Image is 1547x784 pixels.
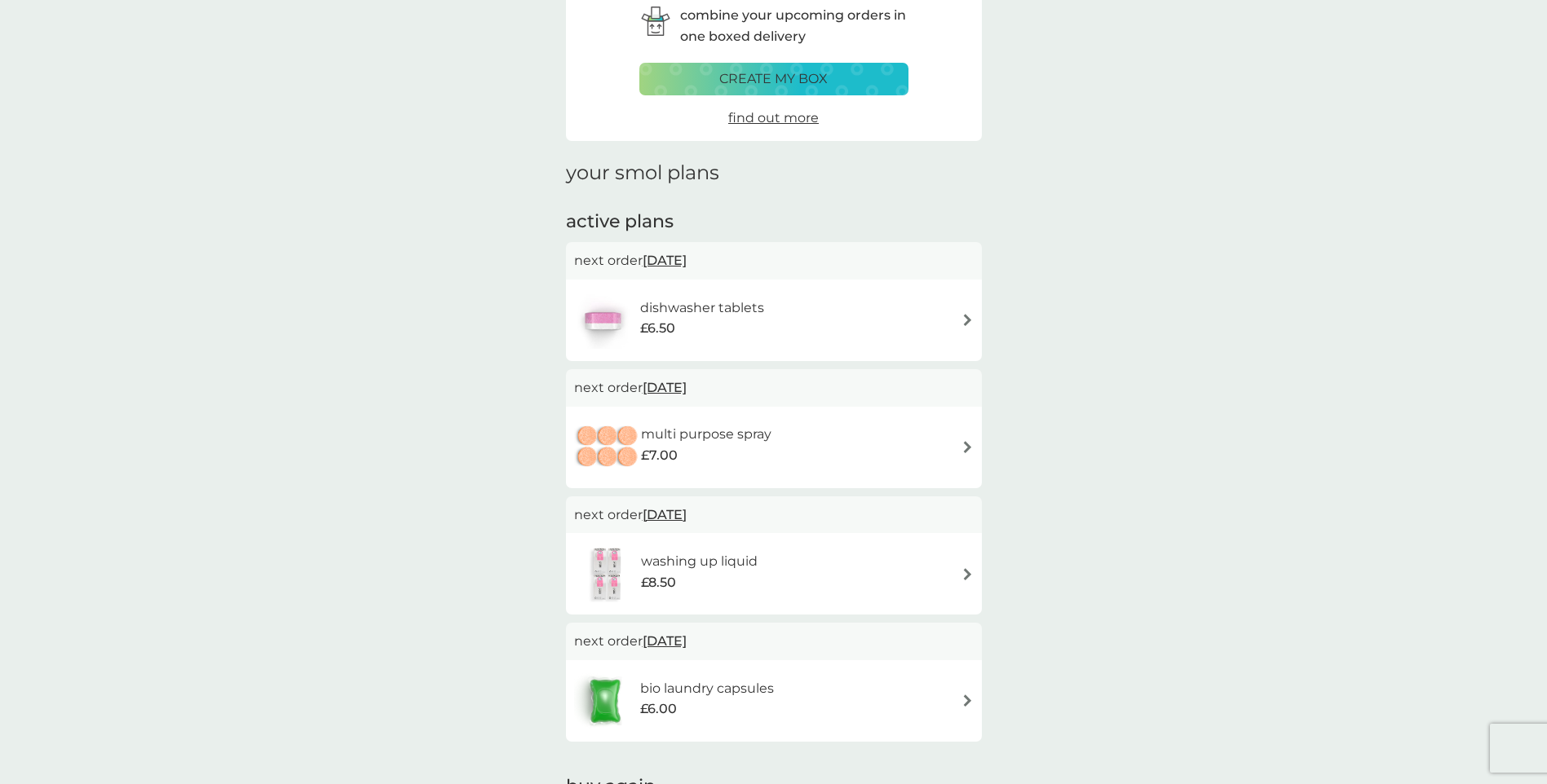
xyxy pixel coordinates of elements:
p: create my box [719,68,828,90]
h6: multi purpose spray [641,424,771,445]
span: £7.00 [641,445,678,466]
p: combine your upcoming orders in one boxed delivery [680,5,908,46]
span: [DATE] [643,625,687,657]
h1: your smol plans [566,161,982,185]
button: create my box [639,63,908,95]
p: next order [574,504,974,526]
a: find out more [728,108,819,129]
img: washing up liquid [574,545,641,602]
h6: washing up liquid [641,551,758,572]
h6: bio laundry capsules [640,678,774,699]
h2: active plans [566,209,982,235]
span: [DATE] [643,499,687,531]
span: [DATE] [643,372,687,403]
p: next order [574,377,974,399]
img: multi purpose spray [574,419,641,476]
span: find out more [728,110,819,126]
img: dishwasher tablets [574,292,631,349]
span: [DATE] [643,244,687,276]
p: next order [574,631,974,652]
img: arrow right [961,441,974,453]
p: next order [574,250,974,271]
h6: dishwasher tablets [640,297,764,319]
img: arrow right [961,314,974,326]
img: arrow right [961,694,974,707]
span: £6.00 [640,698,677,720]
img: arrow right [961,568,974,580]
img: bio laundry capsules [574,672,636,729]
span: £6.50 [640,318,675,339]
span: £8.50 [641,572,676,593]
